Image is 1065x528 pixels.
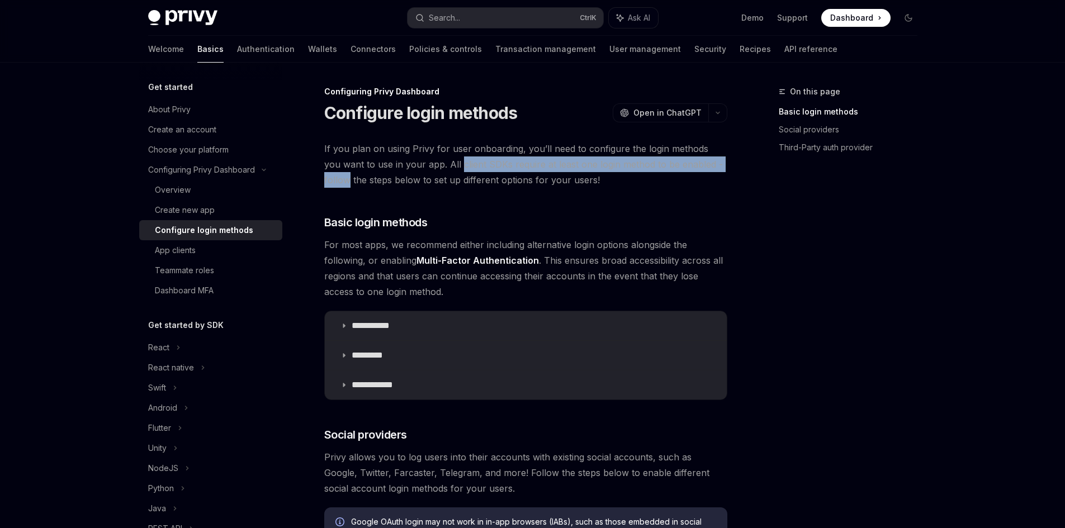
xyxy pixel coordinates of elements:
button: Open in ChatGPT [613,103,708,122]
div: App clients [155,244,196,257]
a: Configure login methods [139,220,282,240]
a: App clients [139,240,282,260]
div: Overview [155,183,191,197]
a: Dashboard MFA [139,280,282,301]
a: Demo [741,12,764,23]
a: Authentication [237,36,295,63]
a: Security [694,36,726,63]
div: Configuring Privy Dashboard [148,163,255,177]
span: Ask AI [628,12,650,23]
h5: Get started [148,80,193,94]
span: Open in ChatGPT [633,107,702,118]
div: NodeJS [148,462,178,475]
div: Unity [148,441,167,455]
div: React [148,341,169,354]
div: Swift [148,381,166,394]
a: User management [609,36,681,63]
a: Policies & controls [409,36,482,63]
div: Create an account [148,123,216,136]
a: Basic login methods [779,103,926,121]
button: Search...CtrlK [408,8,603,28]
span: Dashboard [830,12,873,23]
a: About Privy [139,99,282,120]
span: If you plan on using Privy for user onboarding, you’ll need to configure the login methods you wa... [324,141,727,188]
button: Ask AI [609,8,658,28]
a: Connectors [351,36,396,63]
a: Transaction management [495,36,596,63]
div: Teammate roles [155,264,214,277]
a: Support [777,12,808,23]
div: Create new app [155,203,215,217]
a: Basics [197,36,224,63]
span: Social providers [324,427,407,443]
div: Android [148,401,177,415]
span: Basic login methods [324,215,428,230]
a: Overview [139,180,282,200]
a: Third-Party auth provider [779,139,926,156]
div: Flutter [148,421,171,435]
a: Choose your platform [139,140,282,160]
span: On this page [790,85,840,98]
a: API reference [784,36,837,63]
a: Create an account [139,120,282,140]
div: About Privy [148,103,191,116]
a: Welcome [148,36,184,63]
span: Ctrl K [580,13,597,22]
button: Toggle dark mode [900,9,917,27]
div: Configuring Privy Dashboard [324,86,727,97]
h1: Configure login methods [324,103,518,123]
img: dark logo [148,10,217,26]
a: Wallets [308,36,337,63]
div: Dashboard MFA [155,284,214,297]
div: React native [148,361,194,374]
a: Recipes [740,36,771,63]
a: Teammate roles [139,260,282,280]
a: Multi-Factor Authentication [416,255,539,267]
div: Search... [429,11,460,25]
a: Dashboard [821,9,891,27]
a: Create new app [139,200,282,220]
h5: Get started by SDK [148,318,224,332]
span: Privy allows you to log users into their accounts with existing social accounts, such as Google, ... [324,449,727,496]
div: Configure login methods [155,223,253,237]
span: For most apps, we recommend either including alternative login options alongside the following, o... [324,237,727,299]
div: Choose your platform [148,143,229,156]
div: Python [148,482,174,495]
a: Social providers [779,121,926,139]
div: Java [148,502,166,515]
